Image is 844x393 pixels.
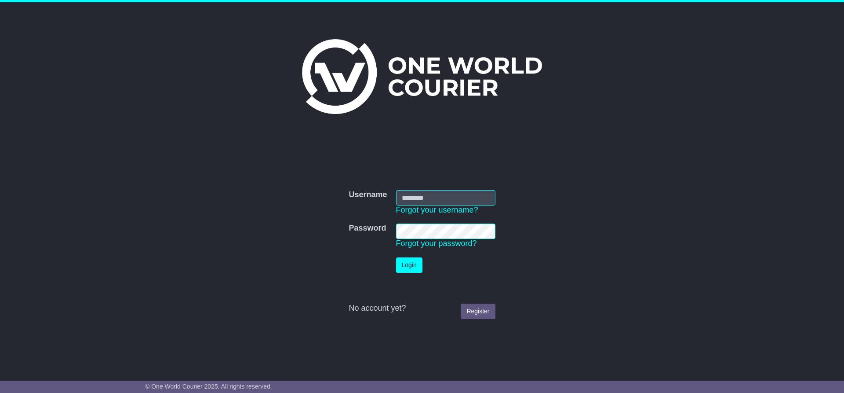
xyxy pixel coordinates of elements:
div: No account yet? [349,304,495,313]
img: One World [302,39,542,114]
a: Forgot your password? [396,239,477,248]
label: Password [349,224,386,233]
button: Login [396,257,422,273]
a: Register [461,304,495,319]
a: Forgot your username? [396,206,478,214]
label: Username [349,190,387,200]
span: © One World Courier 2025. All rights reserved. [145,383,272,390]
